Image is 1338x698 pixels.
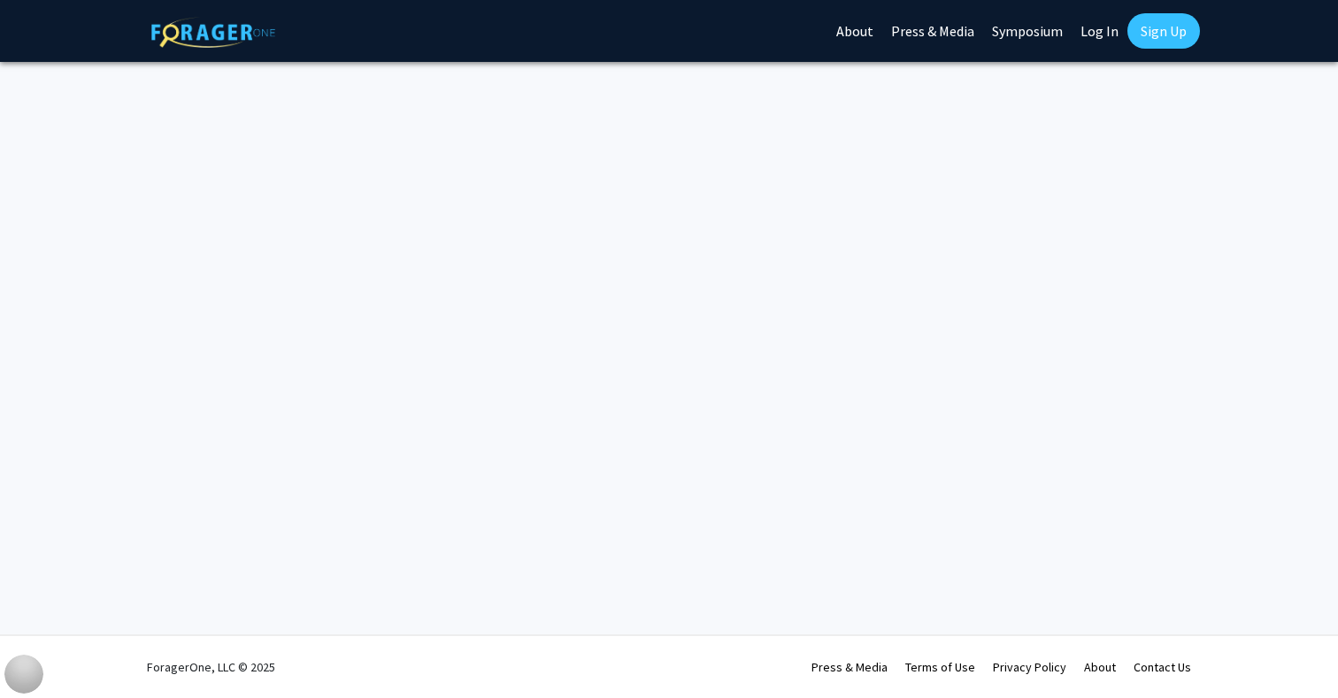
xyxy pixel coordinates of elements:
a: Contact Us [1134,659,1191,675]
a: Terms of Use [905,659,975,675]
a: Sign Up [1127,13,1200,49]
div: ForagerOne, LLC © 2025 [147,636,275,698]
a: Press & Media [811,659,888,675]
img: ForagerOne Logo [151,17,275,48]
a: About [1084,659,1116,675]
a: Privacy Policy [993,659,1066,675]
